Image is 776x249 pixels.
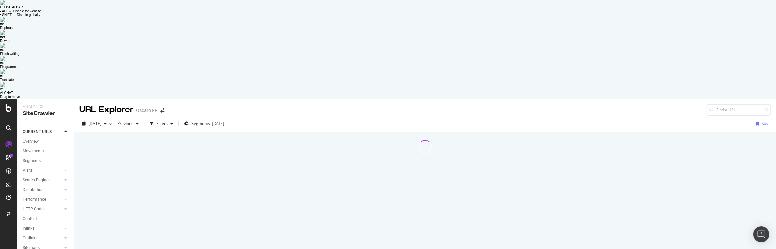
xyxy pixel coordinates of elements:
[156,121,168,126] div: Filters
[147,118,176,129] button: Filters
[762,121,771,126] div: Save
[191,121,210,126] span: Segments
[23,167,62,174] a: Visits
[23,235,37,242] div: Outlinks
[79,118,109,129] button: [DATE]
[23,206,62,213] a: HTTP Codes
[23,215,37,222] div: Content
[23,225,34,232] div: Inlinks
[136,107,158,114] div: Oscaro FR
[23,104,68,110] div: Analytics
[753,118,771,129] button: Save
[23,148,44,155] div: Movements
[23,128,52,135] div: CURRENT URLS
[23,138,39,145] div: Overview
[88,121,101,126] span: 2025 Aug. 8th
[23,157,41,164] div: Segments
[212,121,224,126] div: [DATE]
[23,177,62,184] a: Search Engines
[23,225,62,232] a: Inlinks
[181,118,227,129] button: Segments[DATE]
[23,148,69,155] a: Movements
[115,118,141,129] button: Previous
[23,186,62,193] a: Distribution
[109,121,115,126] span: vs
[23,177,50,184] div: Search Engines
[23,128,62,135] a: CURRENT URLS
[23,138,69,145] a: Overview
[23,206,45,213] div: HTTP Codes
[23,215,69,222] a: Content
[115,121,133,126] span: Previous
[23,157,69,164] a: Segments
[753,226,769,242] div: Open Intercom Messenger
[79,104,133,115] div: URL Explorer
[23,196,46,203] div: Performance
[160,108,164,113] div: arrow-right-arrow-left
[23,196,62,203] a: Performance
[23,235,62,242] a: Outlinks
[23,167,33,174] div: Visits
[23,186,44,193] div: Distribution
[707,104,771,116] input: Find a URL
[23,110,68,117] div: SiteCrawler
